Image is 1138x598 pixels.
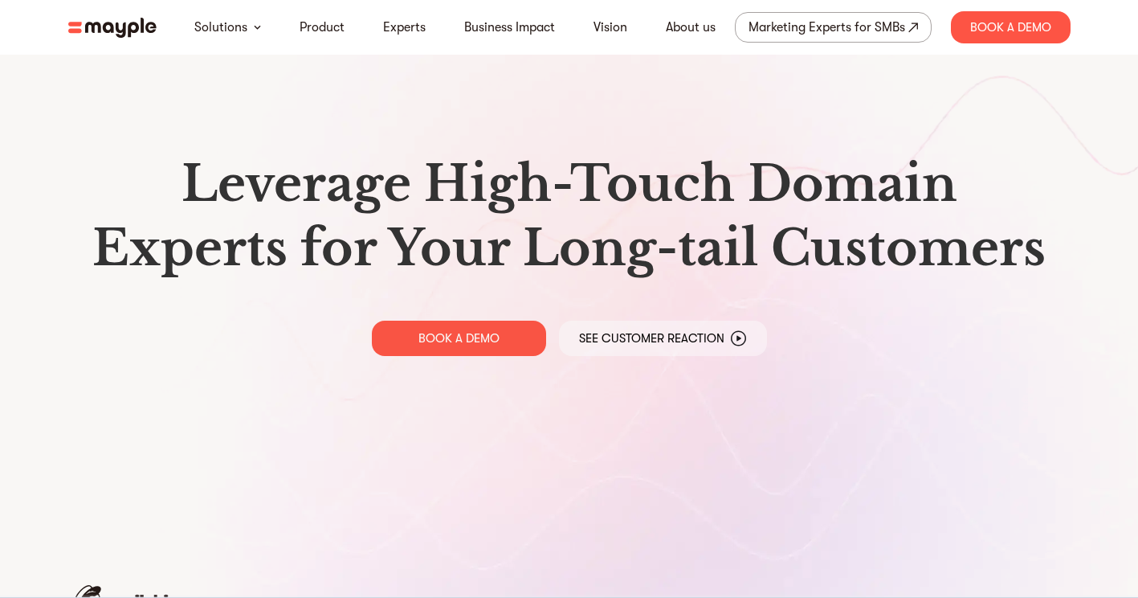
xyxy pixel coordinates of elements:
[81,152,1058,281] h1: Leverage High-Touch Domain Experts for Your Long-tail Customers
[383,18,426,37] a: Experts
[418,330,500,346] p: BOOK A DEMO
[593,18,627,37] a: Vision
[1058,521,1138,598] iframe: Chat Widget
[735,12,932,43] a: Marketing Experts for SMBs
[579,330,724,346] p: See Customer Reaction
[300,18,345,37] a: Product
[68,18,157,38] img: mayple-logo
[951,11,1071,43] div: Book A Demo
[372,321,546,356] a: BOOK A DEMO
[254,25,261,30] img: arrow-down
[194,18,247,37] a: Solutions
[748,16,905,39] div: Marketing Experts for SMBs
[666,18,716,37] a: About us
[559,321,767,356] a: See Customer Reaction
[464,18,555,37] a: Business Impact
